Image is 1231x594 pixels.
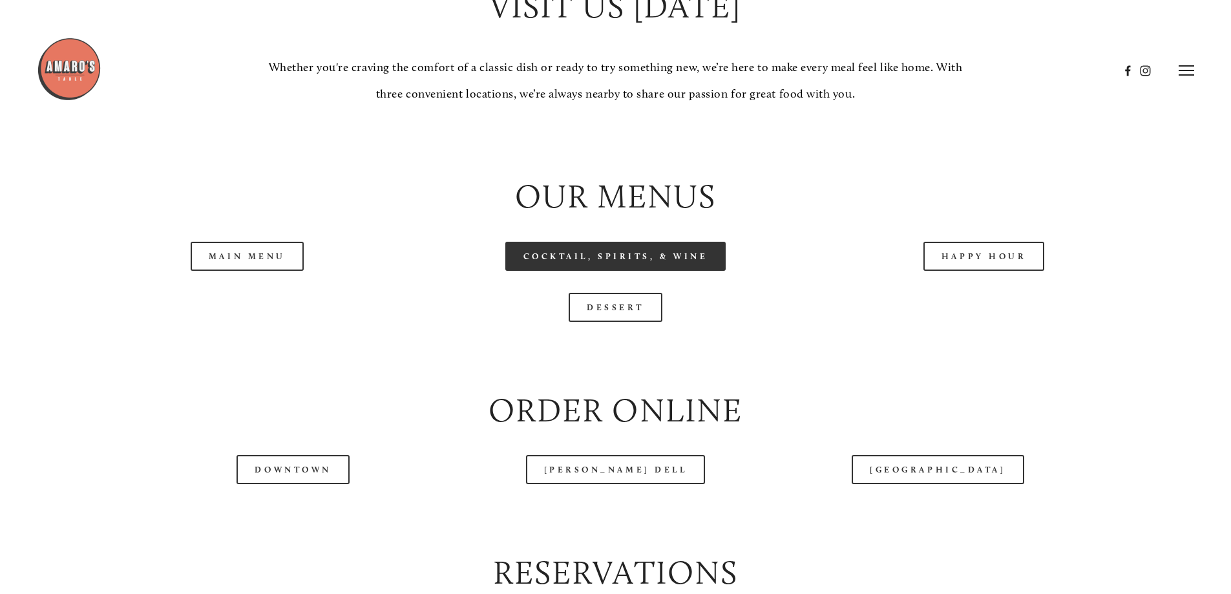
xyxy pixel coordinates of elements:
[852,455,1024,484] a: [GEOGRAPHIC_DATA]
[74,174,1157,220] h2: Our Menus
[569,293,662,322] a: Dessert
[74,388,1157,434] h2: Order Online
[923,242,1045,271] a: Happy Hour
[505,242,726,271] a: Cocktail, Spirits, & Wine
[37,37,101,101] img: Amaro's Table
[526,455,706,484] a: [PERSON_NAME] Dell
[237,455,349,484] a: Downtown
[191,242,304,271] a: Main Menu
